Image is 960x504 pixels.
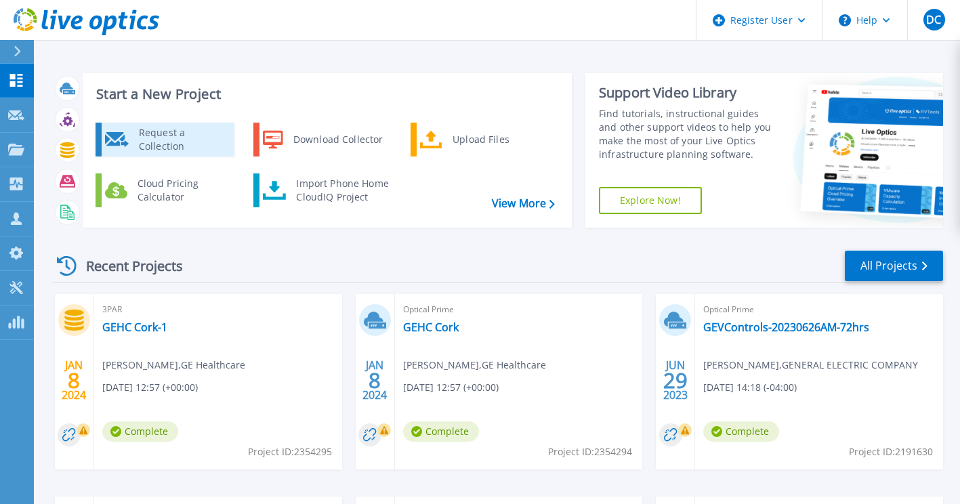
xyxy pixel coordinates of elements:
div: Download Collector [287,126,389,153]
a: Cloud Pricing Calculator [96,173,234,207]
span: 29 [663,375,688,386]
div: Support Video Library [599,84,777,102]
span: Project ID: 2191630 [849,444,933,459]
span: Optical Prime [403,302,635,317]
div: Cloud Pricing Calculator [131,177,231,204]
div: JUN 2023 [663,356,688,405]
div: Request a Collection [132,126,231,153]
div: Find tutorials, instructional guides and other support videos to help you make the most of your L... [599,107,777,161]
div: Recent Projects [52,249,201,282]
div: JAN 2024 [61,356,87,405]
h3: Start a New Project [96,87,554,102]
span: Complete [703,421,779,442]
span: 8 [369,375,381,386]
a: Request a Collection [96,123,234,156]
div: Upload Files [446,126,546,153]
span: Project ID: 2354295 [248,444,332,459]
a: GEVControls-20230626AM-72hrs [703,320,869,334]
a: GEHC Cork [403,320,459,334]
a: View More [492,197,555,210]
div: Import Phone Home CloudIQ Project [289,177,395,204]
span: [DATE] 14:18 (-04:00) [703,380,797,395]
a: Download Collector [253,123,392,156]
span: Complete [102,421,178,442]
span: [PERSON_NAME] , GENERAL ELECTRIC COMPANY [703,358,918,373]
span: [DATE] 12:57 (+00:00) [102,380,198,395]
span: DC [926,14,941,25]
span: Optical Prime [703,302,935,317]
a: Explore Now! [599,187,702,214]
span: Project ID: 2354294 [548,444,632,459]
span: Complete [403,421,479,442]
span: [PERSON_NAME] , GE Healthcare [102,358,245,373]
a: Upload Files [411,123,549,156]
span: [PERSON_NAME] , GE Healthcare [403,358,546,373]
span: [DATE] 12:57 (+00:00) [403,380,499,395]
span: 3PAR [102,302,334,317]
a: GEHC Cork-1 [102,320,167,334]
span: 8 [68,375,80,386]
a: All Projects [845,251,943,281]
div: JAN 2024 [362,356,388,405]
